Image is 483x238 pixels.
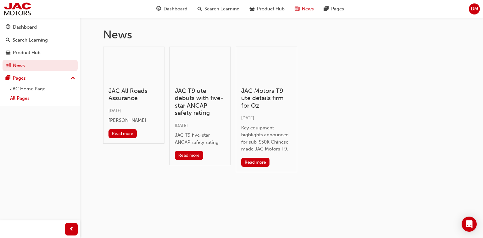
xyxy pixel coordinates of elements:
button: Pages [3,72,78,84]
a: News [3,60,78,71]
a: Dashboard [3,21,78,33]
span: [DATE] [241,115,254,121]
a: guage-iconDashboard [151,3,192,15]
a: Search Learning [3,34,78,46]
div: [PERSON_NAME] [108,117,159,124]
span: pages-icon [6,76,10,81]
h3: JAC All Roads Assurance [108,87,159,102]
span: pages-icon [324,5,329,13]
div: JAC T9 five-star ANCAP safety rating [175,132,225,146]
div: Pages [13,75,26,82]
span: guage-icon [6,25,10,30]
span: News [302,5,314,13]
a: All Pages [8,93,78,103]
a: JAC All Roads Assurance[DATE][PERSON_NAME]Read more [103,47,164,144]
a: pages-iconPages [319,3,349,15]
span: news-icon [295,5,299,13]
span: car-icon [6,50,10,56]
span: car-icon [250,5,254,13]
span: search-icon [197,5,202,13]
a: car-iconProduct Hub [245,3,290,15]
a: JAC Home Page [8,84,78,94]
span: guage-icon [156,5,161,13]
a: JAC Motors T9 ute details firm for Oz[DATE]Key equipment highlights announced for sub-$50K Chines... [236,47,297,172]
span: Dashboard [164,5,187,13]
div: Search Learning [13,37,48,44]
button: DashboardSearch LearningProduct HubNews [3,20,78,72]
span: up-icon [71,74,75,82]
div: Product Hub [13,49,41,56]
span: prev-icon [69,225,74,233]
img: jac-portal [3,2,32,16]
button: DM [469,3,480,14]
h1: News [103,28,460,42]
div: Dashboard [13,24,37,31]
span: Pages [331,5,344,13]
span: [DATE] [108,108,121,113]
button: Read more [108,129,137,138]
a: news-iconNews [290,3,319,15]
span: news-icon [6,63,10,69]
span: DM [471,5,478,13]
h3: JAC Motors T9 ute details firm for Oz [241,87,292,109]
span: search-icon [6,37,10,43]
div: Open Intercom Messenger [462,217,477,232]
a: search-iconSearch Learning [192,3,245,15]
button: Read more [241,158,270,167]
h3: JAC T9 ute debuts with five-star ANCAP safety rating [175,87,225,117]
span: [DATE] [175,123,188,128]
div: Key equipment highlights announced for sub-$50K Chinese-made JAC Motors T9. [241,124,292,153]
span: Product Hub [257,5,285,13]
a: Product Hub [3,47,78,59]
a: JAC T9 ute debuts with five-star ANCAP safety rating[DATE]JAC T9 five-star ANCAP safety ratingRea... [169,47,231,166]
button: Read more [175,151,203,160]
span: Search Learning [204,5,240,13]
